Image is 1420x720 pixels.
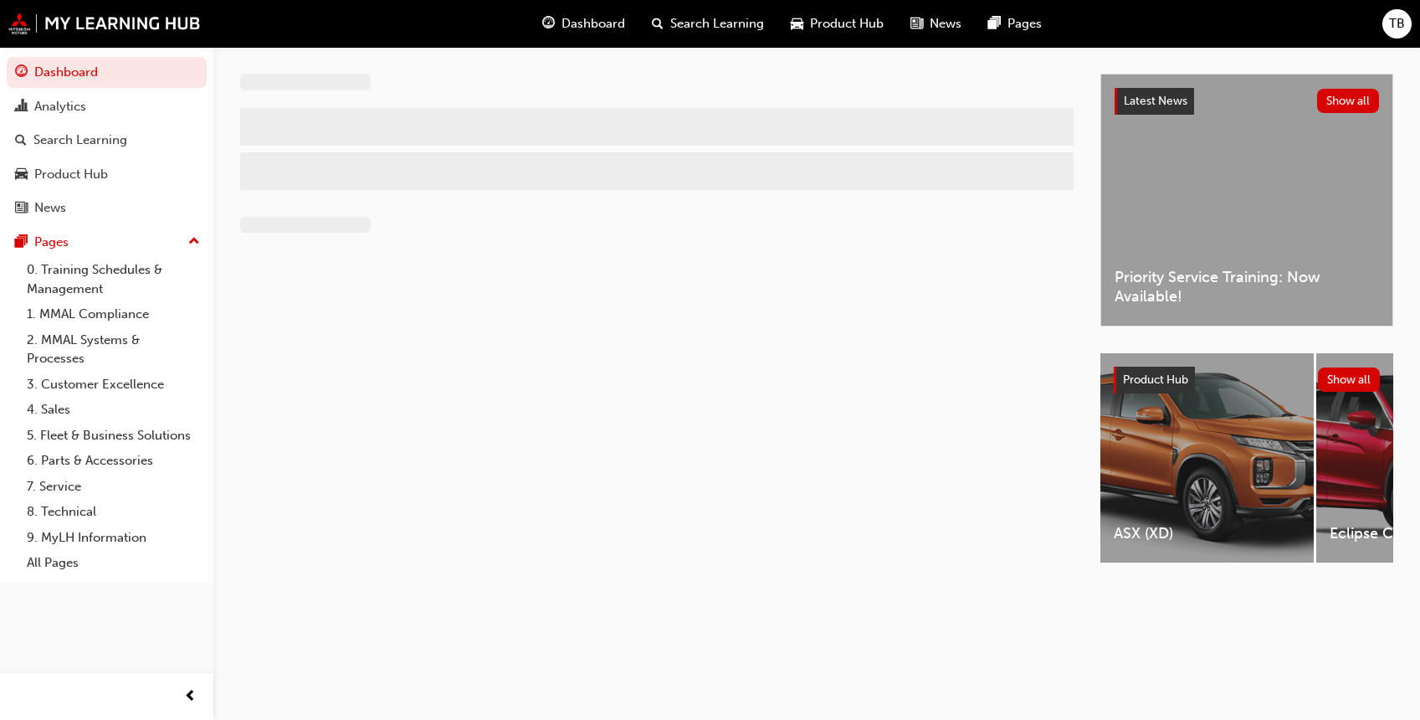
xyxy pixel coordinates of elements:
span: Latest News [1124,94,1187,108]
a: guage-iconDashboard [529,7,638,41]
div: Analytics [34,97,86,116]
a: 5. Fleet & Business Solutions [20,423,207,449]
button: Show all [1317,89,1380,113]
a: Product Hub [7,159,207,190]
a: 1. MMAL Compliance [20,301,207,327]
span: Dashboard [561,14,625,33]
span: prev-icon [184,687,197,707]
span: chart-icon [15,100,28,115]
a: 9. MyLH Information [20,525,207,551]
a: News [7,193,207,224]
img: mmal [8,13,201,34]
span: guage-icon [15,65,28,80]
a: Search Learning [7,125,207,156]
a: 7. Service [20,474,207,500]
button: Pages [7,227,207,258]
a: 4. Sales [20,397,207,423]
span: pages-icon [15,235,28,250]
a: 0. Training Schedules & Management [20,257,207,301]
button: Show all [1318,368,1381,392]
button: DashboardAnalyticsSearch LearningProduct HubNews [7,54,207,227]
a: 2. MMAL Systems & Processes [20,327,207,372]
div: Search Learning [33,131,127,150]
span: search-icon [15,133,27,148]
a: Analytics [7,91,207,122]
div: Product Hub [34,165,108,184]
span: news-icon [15,201,28,216]
span: Search Learning [670,14,764,33]
span: Pages [1007,14,1042,33]
span: ASX (XD) [1114,524,1300,543]
a: car-iconProduct Hub [777,7,897,41]
a: 8. Technical [20,499,207,525]
span: News [930,14,961,33]
span: Product Hub [1123,373,1188,387]
a: 3. Customer Excellence [20,372,207,398]
span: search-icon [652,13,664,34]
span: up-icon [188,231,200,253]
a: Latest NewsShow all [1115,88,1379,115]
a: search-iconSearch Learning [638,7,777,41]
span: pages-icon [988,13,1001,34]
a: Latest NewsShow allPriority Service Training: Now Available! [1100,74,1393,327]
a: Dashboard [7,57,207,88]
span: car-icon [15,167,28,183]
a: news-iconNews [897,7,975,41]
a: Product HubShow all [1114,367,1380,393]
button: TB [1382,9,1412,39]
span: Priority Service Training: Now Available! [1115,268,1379,306]
span: TB [1389,14,1405,33]
span: news-icon [910,13,923,34]
a: 6. Parts & Accessories [20,448,207,474]
div: News [34,198,66,218]
span: car-icon [791,13,803,34]
span: Product Hub [810,14,884,33]
a: ASX (XD) [1100,353,1314,563]
div: Pages [34,233,69,252]
a: All Pages [20,550,207,576]
a: pages-iconPages [975,7,1055,41]
span: guage-icon [542,13,555,34]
